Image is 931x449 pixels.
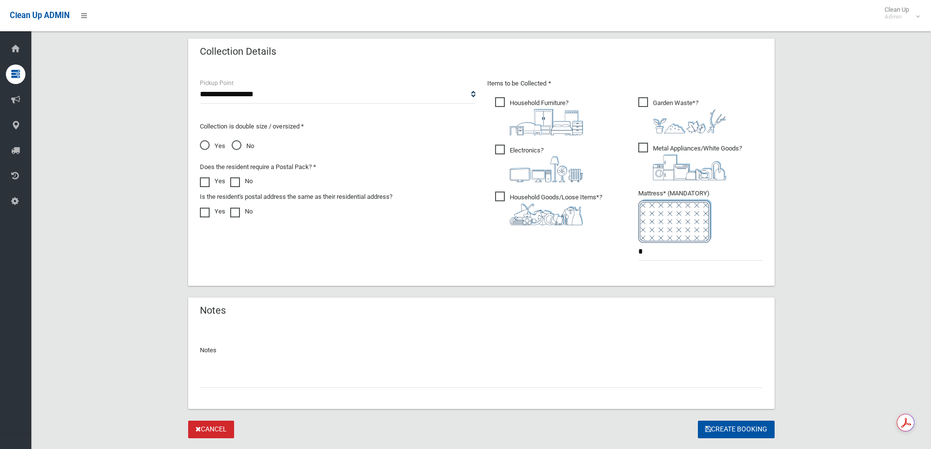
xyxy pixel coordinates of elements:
[638,199,712,243] img: e7408bece873d2c1783593a074e5cb2f.png
[230,206,253,217] label: No
[188,421,234,439] a: Cancel
[487,78,763,89] p: Items to be Collected *
[638,143,742,180] span: Metal Appliances/White Goods
[638,190,763,243] span: Mattress* (MANDATORY)
[200,140,225,152] span: Yes
[200,191,392,203] label: Is the resident's postal address the same as their residential address?
[510,156,583,182] img: 394712a680b73dbc3d2a6a3a7ffe5a07.png
[188,42,288,61] header: Collection Details
[200,161,316,173] label: Does the resident require a Postal Pack? *
[230,175,253,187] label: No
[698,421,775,439] button: Create Booking
[510,203,583,225] img: b13cc3517677393f34c0a387616ef184.png
[653,154,726,180] img: 36c1b0289cb1767239cdd3de9e694f19.png
[495,145,583,182] span: Electronics
[495,192,602,225] span: Household Goods/Loose Items*
[200,121,476,132] p: Collection is double size / oversized *
[653,109,726,133] img: 4fd8a5c772b2c999c83690221e5242e0.png
[495,97,583,135] span: Household Furniture
[200,175,225,187] label: Yes
[232,140,254,152] span: No
[510,99,583,135] i: ?
[510,147,583,182] i: ?
[10,11,69,20] span: Clean Up ADMIN
[653,145,742,180] i: ?
[638,97,726,133] span: Garden Waste*
[880,6,919,21] span: Clean Up
[653,99,726,133] i: ?
[200,344,763,356] p: Notes
[200,206,225,217] label: Yes
[188,301,238,320] header: Notes
[510,109,583,135] img: aa9efdbe659d29b613fca23ba79d85cb.png
[885,13,909,21] small: Admin
[510,193,602,225] i: ?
